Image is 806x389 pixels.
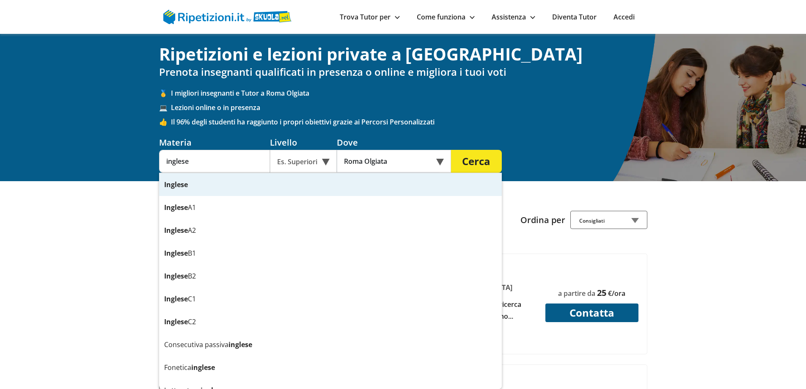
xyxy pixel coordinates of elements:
[558,289,595,298] span: a partire da
[337,137,451,148] div: Dove
[270,137,337,148] div: Livello
[159,137,270,148] div: Materia
[159,219,502,242] div: A2
[545,303,638,322] button: Contatta
[492,12,535,22] a: Assistenza
[164,226,188,235] strong: Inglese
[159,150,270,173] input: Es. Matematica
[159,88,171,98] span: 🥇
[159,287,502,310] div: C1
[520,214,565,226] label: Ordina per
[159,356,502,379] div: Fonetica
[337,150,440,173] input: Es. Indirizzo o CAP
[171,117,647,127] span: Il 96% degli studenti ha raggiunto i propri obiettivi grazie ai Percorsi Personalizzati
[164,271,188,281] strong: Inglese
[552,12,597,22] a: Diventa Tutor
[164,180,188,189] strong: Inglese
[613,12,635,22] a: Accedi
[159,196,502,219] div: A1
[191,363,215,372] strong: inglese
[570,211,647,229] div: Consigliati
[159,103,171,112] span: 💻
[159,117,171,127] span: 👍
[171,88,647,98] span: I migliori insegnanti e Tutor a Roma Olgiata
[164,294,188,303] strong: Inglese
[159,44,647,64] h1: Ripetizioni e lezioni private a [GEOGRAPHIC_DATA]
[159,265,502,287] div: B2
[163,11,292,21] a: logo Skuola.net | Ripetizioni.it
[159,310,502,333] div: C2
[159,333,502,356] div: Consecutiva passiva
[270,150,337,173] div: Es. Superiori
[597,287,606,298] span: 25
[171,103,647,112] span: Lezioni online o in presenza
[159,66,647,78] h2: Prenota insegnanti qualificati in presenza o online e migliora i tuoi voti
[164,203,188,212] strong: Inglese
[340,12,400,22] a: Trova Tutor per
[164,317,188,326] strong: Inglese
[228,340,252,349] strong: inglese
[451,150,502,173] button: Cerca
[163,10,292,24] img: logo Skuola.net | Ripetizioni.it
[164,248,188,258] strong: Inglese
[417,12,475,22] a: Come funziona
[159,242,502,265] div: B1
[608,289,625,298] span: €/ora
